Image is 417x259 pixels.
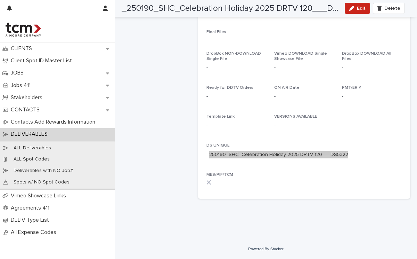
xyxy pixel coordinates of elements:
[206,151,348,158] p: _250190_SHC_Celebration Holiday 2025 DRTV 120___DS5322
[6,23,41,37] img: 4hMmSqQkux38exxPVZHQ
[206,64,266,71] p: -
[8,94,48,101] p: Stakeholders
[274,122,334,129] p: -
[274,52,327,61] span: Vimeo DOWNLOAD Single Showcase File
[8,45,38,52] p: CLIENTS
[8,168,79,174] p: Deliverables with NO Job#
[373,3,405,14] button: Delete
[8,107,45,113] p: CONTACTS
[342,64,401,71] p: -
[357,6,366,11] span: Edit
[8,145,57,151] p: ALL Deliverables
[342,86,361,90] span: PMT/ER #
[206,122,266,129] p: -
[384,6,400,11] span: Delete
[206,115,235,119] span: Template Link
[8,119,101,125] p: Contacts Add Rewards Information
[345,3,370,14] button: Edit
[206,52,261,61] span: DropBox NON-DOWNLOAD Single File
[8,57,77,64] p: Client Spot ID Master List
[274,93,334,100] p: -
[274,86,300,90] span: ON AIR Date
[8,179,75,185] p: Spots w/ NO Spot Codes
[342,93,401,100] p: -
[122,3,339,14] h2: _250190_SHC_Celebration Holiday 2025 DRTV 120___DS5322
[274,64,334,71] p: -
[8,193,72,199] p: Vimeo Showcase Links
[8,70,29,76] p: JOBS
[8,82,36,89] p: Jobs 411
[8,131,53,138] p: DELIVERABLES
[8,229,62,236] p: All Expense Codes
[206,143,230,148] span: DS UNIQUE
[274,115,317,119] span: VERSIONS AVAILABLE
[8,156,55,162] p: ALL Spot Codes
[206,173,233,177] span: MES/PIF/TCM
[206,30,226,34] span: Final Files
[206,93,266,100] p: -
[342,52,391,61] span: DropBox DOWNLOAD All Files
[8,205,55,211] p: Agreements 411
[248,247,283,251] a: Powered By Stacker
[206,86,253,90] span: Ready for DDTV Orders
[8,217,55,223] p: DELIV Type List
